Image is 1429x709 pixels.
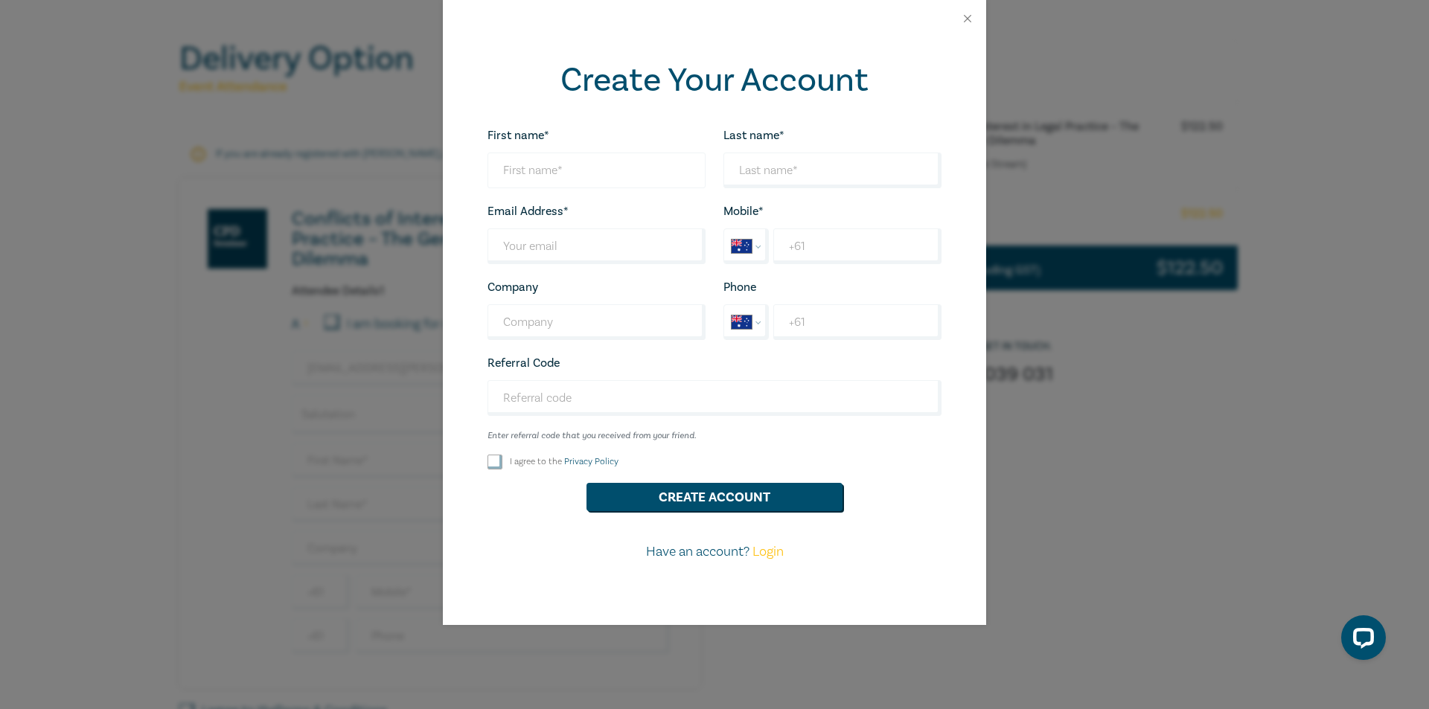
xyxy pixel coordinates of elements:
[487,129,549,142] label: First name*
[479,542,950,562] p: Have an account?
[487,61,942,100] h2: Create Your Account
[487,205,569,218] label: Email Address*
[723,205,764,218] label: Mobile*
[487,280,538,294] label: Company
[1329,609,1392,672] iframe: LiveChat chat widget
[487,431,942,441] small: Enter referral code that you received from your friend.
[487,228,706,264] input: Your email
[487,356,560,370] label: Referral Code
[487,153,706,188] input: First name*
[510,455,618,468] label: I agree to the
[752,543,784,560] a: Login
[586,483,843,511] button: Create Account
[961,12,974,25] button: Close
[487,304,706,340] input: Company
[723,153,942,188] input: Last name*
[773,304,942,340] input: Enter phone number
[487,380,942,416] input: Referral code
[723,280,756,294] label: Phone
[723,129,784,142] label: Last name*
[773,228,942,264] input: Enter Mobile number
[564,456,618,467] a: Privacy Policy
